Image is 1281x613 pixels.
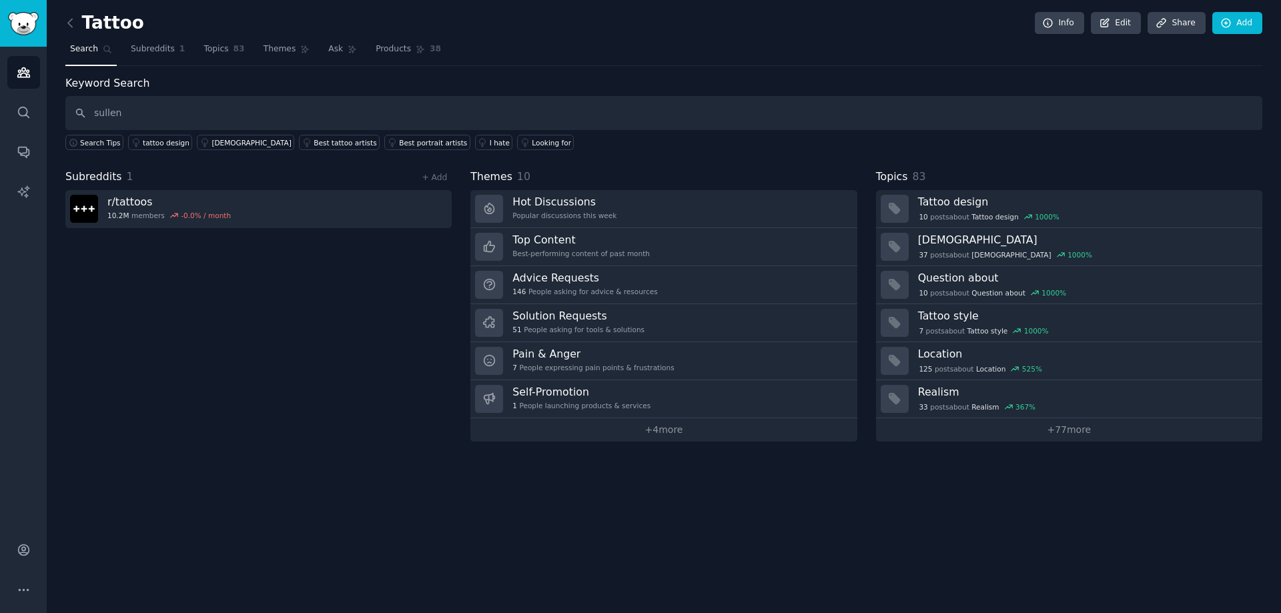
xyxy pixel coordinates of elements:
a: r/tattoos10.2Mmembers-0.0% / month [65,190,452,228]
span: 33 [919,402,927,412]
div: post s about [918,211,1061,223]
a: Location125postsaboutLocation525% [876,342,1262,380]
a: Best portrait artists [384,135,470,150]
h3: Realism [918,385,1253,399]
span: Themes [470,169,512,185]
span: 10 [919,288,927,297]
a: [DEMOGRAPHIC_DATA]37postsabout[DEMOGRAPHIC_DATA]1000% [876,228,1262,266]
span: Topics [876,169,908,185]
div: post s about [918,401,1037,413]
a: Solution Requests51People asking for tools & solutions [470,304,857,342]
h3: Tattoo design [918,195,1253,209]
span: Location [976,364,1005,374]
a: Products38 [371,39,446,66]
div: post s about [918,363,1043,375]
span: [DEMOGRAPHIC_DATA] [971,250,1051,259]
span: Topics [203,43,228,55]
span: Themes [264,43,296,55]
a: Info [1035,12,1084,35]
h3: Tattoo style [918,309,1253,323]
div: post s about [918,287,1067,299]
a: Subreddits1 [126,39,189,66]
div: People launching products & services [512,401,651,410]
span: Search Tips [80,138,121,147]
div: People asking for advice & resources [512,287,657,296]
span: 10 [517,170,530,183]
a: Question about10postsaboutQuestion about1000% [876,266,1262,304]
div: tattoo design [143,138,189,147]
a: Looking for [517,135,574,150]
a: I hate [475,135,513,150]
span: Realism [971,402,999,412]
span: Tattoo design [971,212,1018,221]
span: Tattoo style [967,326,1008,336]
div: Looking for [532,138,571,147]
img: GummySearch logo [8,12,39,35]
div: post s about [918,249,1094,261]
a: [DEMOGRAPHIC_DATA] [197,135,294,150]
span: 1 [179,43,185,55]
a: Edit [1091,12,1141,35]
span: Subreddits [131,43,175,55]
h3: Question about [918,271,1253,285]
span: 125 [919,364,932,374]
div: 1000 % [1035,212,1059,221]
span: 1 [512,401,517,410]
div: Best-performing content of past month [512,249,650,258]
a: Tattoo design10postsaboutTattoo design1000% [876,190,1262,228]
span: Question about [971,288,1025,297]
label: Keyword Search [65,77,149,89]
a: Add [1212,12,1262,35]
span: 10 [919,212,927,221]
a: Self-Promotion1People launching products & services [470,380,857,418]
a: Themes [259,39,315,66]
h3: Advice Requests [512,271,657,285]
input: Keyword search in audience [65,96,1262,130]
h3: Top Content [512,233,650,247]
a: Top ContentBest-performing content of past month [470,228,857,266]
a: Realism33postsaboutRealism367% [876,380,1262,418]
div: members [107,211,231,220]
h3: Pain & Anger [512,347,674,361]
a: +4more [470,418,857,442]
div: I hate [490,138,510,147]
span: Products [376,43,411,55]
a: Ask [324,39,362,66]
span: 146 [512,287,526,296]
span: 83 [912,170,925,183]
span: 1 [127,170,133,183]
span: 7 [919,326,923,336]
a: Tattoo style7postsaboutTattoo style1000% [876,304,1262,342]
a: Pain & Anger7People expressing pain points & frustrations [470,342,857,380]
span: Search [70,43,98,55]
a: Advice Requests146People asking for advice & resources [470,266,857,304]
span: 10.2M [107,211,129,220]
a: Share [1148,12,1205,35]
a: Hot DiscussionsPopular discussions this week [470,190,857,228]
img: tattoos [70,195,98,223]
span: 38 [430,43,441,55]
div: Best portrait artists [399,138,467,147]
span: 37 [919,250,927,259]
div: [DEMOGRAPHIC_DATA] [211,138,291,147]
span: 51 [512,325,521,334]
a: Best tattoo artists [299,135,380,150]
a: Topics83 [199,39,249,66]
div: 525 % [1022,364,1042,374]
span: Subreddits [65,169,122,185]
h3: r/ tattoos [107,195,231,209]
h3: Solution Requests [512,309,645,323]
div: 1000 % [1067,250,1092,259]
div: Best tattoo artists [314,138,376,147]
div: 367 % [1015,402,1035,412]
a: Search [65,39,117,66]
div: 1000 % [1041,288,1066,297]
div: 1000 % [1024,326,1049,336]
a: +77more [876,418,1262,442]
span: 7 [512,363,517,372]
h2: Tattoo [65,13,144,34]
span: 83 [234,43,245,55]
div: post s about [918,325,1050,337]
h3: [DEMOGRAPHIC_DATA] [918,233,1253,247]
div: People asking for tools & solutions [512,325,645,334]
